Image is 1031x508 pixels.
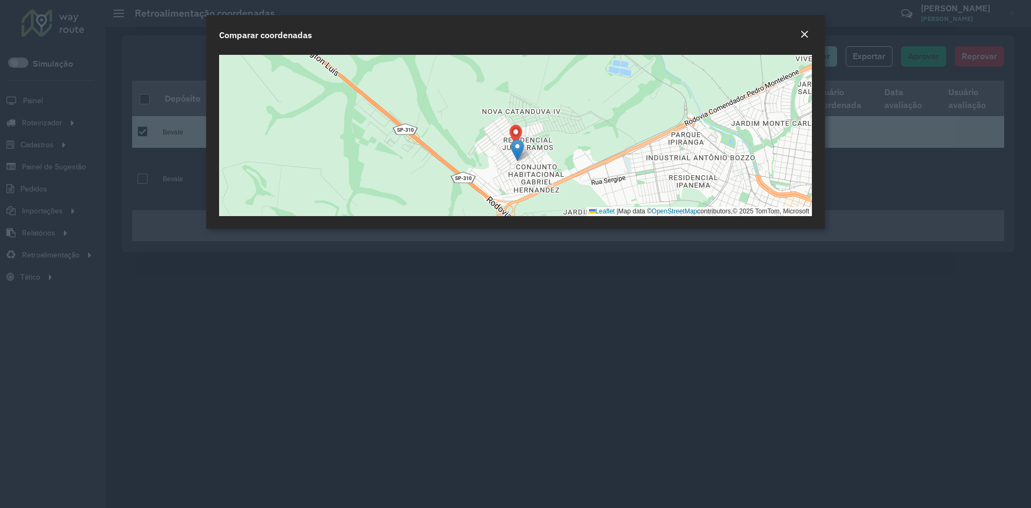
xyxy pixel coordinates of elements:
[800,30,809,39] em: Fechar
[616,208,618,215] span: |
[506,125,525,146] img: Coordenada Nova
[797,28,812,42] button: Close
[652,208,698,215] a: OpenStreetMap
[586,207,812,216] div: Map data © contributors,© 2025 TomTom, Microsoft
[219,28,312,41] h4: Comparar coordenadas
[511,139,524,161] img: Coordenada Atual
[589,208,615,215] a: Leaflet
